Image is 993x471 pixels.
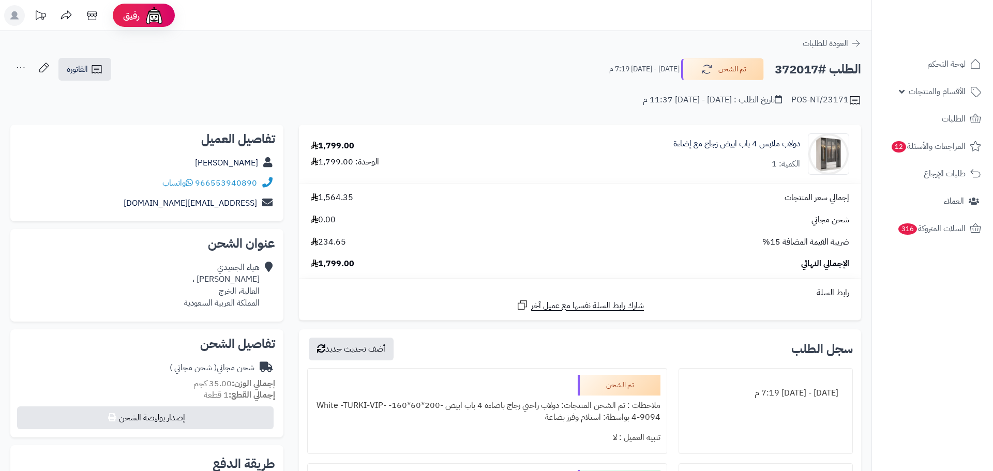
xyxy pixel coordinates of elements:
[685,383,846,403] div: [DATE] - [DATE] 7:19 م
[311,192,353,204] span: 1,564.35
[58,58,111,81] a: الفاتورة
[311,156,379,168] div: الوحدة: 1,799.00
[681,58,764,80] button: تم الشحن
[762,236,849,248] span: ضريبة القيمة المضافة 15%
[170,362,254,374] div: شحن مجاني
[204,389,275,401] small: 1 قطعة
[909,84,966,99] span: الأقسام والمنتجات
[311,214,336,226] span: 0.00
[643,94,782,106] div: تاريخ الطلب : [DATE] - [DATE] 11:37 م
[923,26,983,48] img: logo-2.png
[229,389,275,401] strong: إجمالي القطع:
[213,458,275,470] h2: طريقة الدفع
[772,158,800,170] div: الكمية: 1
[892,141,906,153] span: 12
[309,338,394,360] button: أضف تحديث جديد
[144,5,164,26] img: ai-face.png
[808,133,849,175] img: 1742133300-110103010020.1-90x90.jpg
[195,177,257,189] a: 966553940890
[303,287,857,299] div: رابط السلة
[791,343,853,355] h3: سجل الطلب
[803,37,848,50] span: العودة للطلبات
[17,406,274,429] button: إصدار بوليصة الشحن
[19,237,275,250] h2: عنوان الشحن
[898,223,917,235] span: 316
[67,63,88,75] span: الفاتورة
[314,396,660,428] div: ملاحظات : تم الشحن المنتجات: دولاب راحتي زجاج باضاءة 4 باب ابيض -200*60*160- White -TURKI-VIP-4-9...
[801,258,849,270] span: الإجمالي النهائي
[124,197,257,209] a: [EMAIL_ADDRESS][DOMAIN_NAME]
[232,377,275,390] strong: إجمالي الوزن:
[891,139,966,154] span: المراجعات والأسئلة
[811,214,849,226] span: شحن مجاني
[19,338,275,350] h2: تفاصيل الشحن
[944,194,964,208] span: العملاء
[878,161,987,186] a: طلبات الإرجاع
[170,361,217,374] span: ( شحن مجاني )
[162,177,193,189] a: واتساب
[791,94,861,107] div: POS-NT/23171
[311,140,354,152] div: 1,799.00
[942,112,966,126] span: الطلبات
[924,166,966,181] span: طلبات الإرجاع
[897,221,966,236] span: السلات المتروكة
[578,375,660,396] div: تم الشحن
[27,5,53,28] a: تحديثات المنصة
[878,52,987,77] a: لوحة التحكم
[927,57,966,71] span: لوحة التحكم
[775,59,861,80] h2: الطلب #372017
[878,189,987,214] a: العملاء
[531,300,644,312] span: شارك رابط السلة نفسها مع عميل آخر
[314,428,660,448] div: تنبيه العميل : لا
[785,192,849,204] span: إجمالي سعر المنتجات
[878,107,987,131] a: الطلبات
[123,9,140,22] span: رفيق
[878,216,987,241] a: السلات المتروكة316
[516,299,644,312] a: شارك رابط السلة نفسها مع عميل آخر
[193,377,275,390] small: 35.00 كجم
[673,138,800,150] a: دولاب ملابس 4 باب ابيض زجاج مع إضاءة
[803,37,861,50] a: العودة للطلبات
[878,134,987,159] a: المراجعات والأسئلة12
[195,157,258,169] a: [PERSON_NAME]
[311,258,354,270] span: 1,799.00
[184,262,260,309] div: هياء الجعيدي [PERSON_NAME] ، العالية، الخرج المملكة العربية السعودية
[609,64,680,74] small: [DATE] - [DATE] 7:19 م
[19,133,275,145] h2: تفاصيل العميل
[311,236,346,248] span: 234.65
